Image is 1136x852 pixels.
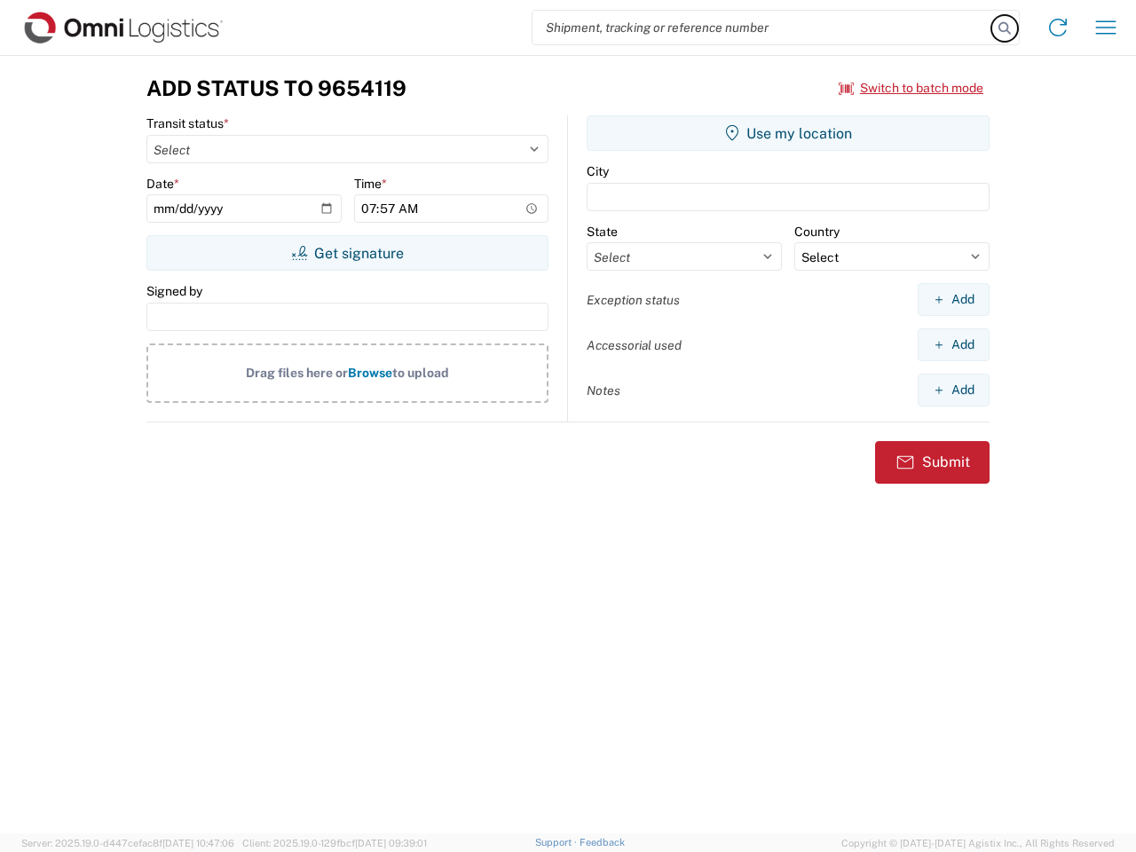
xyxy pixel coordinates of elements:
[532,11,992,44] input: Shipment, tracking or reference number
[918,328,990,361] button: Add
[146,176,179,192] label: Date
[587,292,680,308] label: Exception status
[875,441,990,484] button: Submit
[146,75,406,101] h3: Add Status to 9654119
[392,366,449,380] span: to upload
[146,115,229,131] label: Transit status
[587,224,618,240] label: State
[535,837,580,848] a: Support
[348,366,392,380] span: Browse
[580,837,625,848] a: Feedback
[918,374,990,406] button: Add
[587,383,620,398] label: Notes
[587,163,609,179] label: City
[587,337,682,353] label: Accessorial used
[242,838,427,848] span: Client: 2025.19.0-129fbcf
[839,74,983,103] button: Switch to batch mode
[354,176,387,192] label: Time
[794,224,840,240] label: Country
[146,283,202,299] label: Signed by
[918,283,990,316] button: Add
[246,366,348,380] span: Drag files here or
[146,235,548,271] button: Get signature
[355,838,427,848] span: [DATE] 09:39:01
[841,835,1115,851] span: Copyright © [DATE]-[DATE] Agistix Inc., All Rights Reserved
[162,838,234,848] span: [DATE] 10:47:06
[21,838,234,848] span: Server: 2025.19.0-d447cefac8f
[587,115,990,151] button: Use my location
